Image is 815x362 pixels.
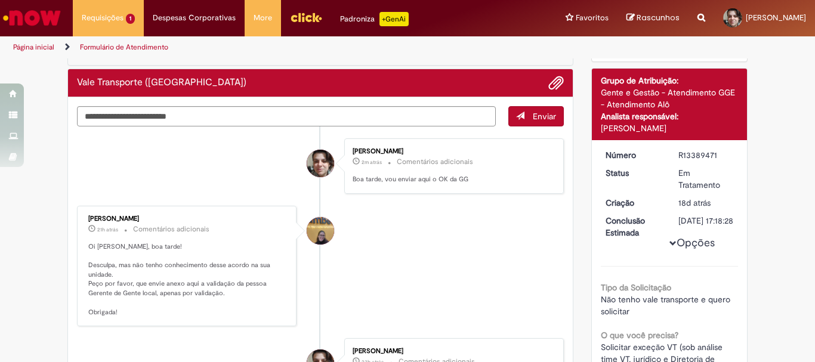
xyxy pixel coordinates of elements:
div: [PERSON_NAME] [601,122,739,134]
span: Enviar [533,111,556,122]
span: Favoritos [576,12,609,24]
a: Página inicial [13,42,54,52]
span: [PERSON_NAME] [746,13,806,23]
div: [PERSON_NAME] [353,148,551,155]
div: [PERSON_NAME] [88,215,287,222]
span: 21h atrás [97,226,118,233]
small: Comentários adicionais [397,157,473,167]
div: Analista responsável: [601,110,739,122]
span: Rascunhos [637,12,680,23]
textarea: Digite sua mensagem aqui... [77,106,496,126]
dt: Status [597,167,670,179]
ul: Trilhas de página [9,36,535,58]
div: R13389471 [678,149,734,161]
div: [DATE] 17:18:28 [678,215,734,227]
div: Gente e Gestão - Atendimento GGE - Atendimento Alô [601,86,739,110]
img: click_logo_yellow_360x200.png [290,8,322,26]
p: Boa tarde, vou enviar aqui o OK da GG [353,175,551,184]
span: Despesas Corporativas [153,12,236,24]
dt: Número [597,149,670,161]
div: 09/08/2025 14:18:30 [678,197,734,209]
p: Oi [PERSON_NAME], boa tarde! Desculpa, mas não tenho conhecimento desse acordo na sua unidade. Pe... [88,242,287,317]
div: Elisa Goncalves Huff [307,150,334,177]
img: ServiceNow [1,6,63,30]
div: [PERSON_NAME] [353,348,551,355]
time: 09/08/2025 14:18:30 [678,197,711,208]
time: 26/08/2025 17:24:53 [97,226,118,233]
button: Enviar [508,106,564,126]
small: Comentários adicionais [133,224,209,234]
b: Tipo da Solicitação [601,282,671,293]
p: +GenAi [379,12,409,26]
button: Adicionar anexos [548,75,564,91]
span: 1 [126,14,135,24]
a: Formulário de Atendimento [80,42,168,52]
b: O que você precisa? [601,330,678,341]
dt: Conclusão Estimada [597,215,670,239]
dt: Criação [597,197,670,209]
a: Rascunhos [626,13,680,24]
span: Requisições [82,12,124,24]
div: Em Tratamento [678,167,734,191]
div: Grupo de Atribuição: [601,75,739,86]
span: More [254,12,272,24]
h2: Vale Transporte (VT) Histórico de tíquete [77,78,246,88]
span: 2m atrás [362,159,382,166]
div: Amanda De Campos Gomes Do Nascimento [307,217,334,245]
span: 18d atrás [678,197,711,208]
span: Não tenho vale transporte e quero solicitar [601,294,733,317]
div: Padroniza [340,12,409,26]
